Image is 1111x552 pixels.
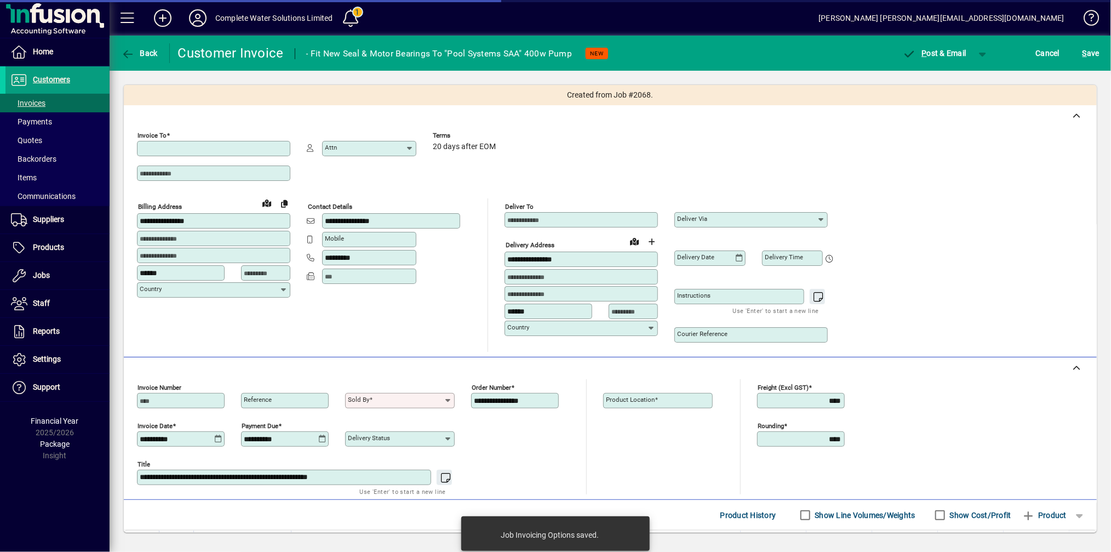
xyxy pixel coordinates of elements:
[733,304,819,317] mat-hint: Use 'Enter' to start a new line
[1083,49,1087,58] span: S
[5,187,110,206] a: Communications
[472,384,511,391] mat-label: Order number
[118,43,161,63] button: Back
[5,318,110,345] a: Reports
[590,50,604,57] span: NEW
[5,38,110,66] a: Home
[606,396,655,403] mat-label: Product location
[1022,507,1067,524] span: Product
[33,243,64,252] span: Products
[348,396,369,403] mat-label: Sold by
[325,144,337,151] mat-label: Attn
[677,253,714,261] mat-label: Delivery date
[813,510,915,521] label: Show Line Volumes/Weights
[897,43,972,63] button: Post & Email
[360,485,446,498] mat-hint: Use 'Enter' to start a new line
[33,299,50,308] span: Staff
[276,195,293,212] button: Copy to Delivery address
[568,89,654,101] span: Created from Job #2068.
[922,49,927,58] span: P
[5,150,110,168] a: Backorders
[306,45,572,62] div: - Fit New Seal & Motor Bearings To "Pool Systems SAA" 400w Pump
[1033,43,1063,63] button: Cancel
[215,9,333,27] div: Complete Water Solutions Limited
[33,215,64,224] span: Suppliers
[818,9,1064,27] div: [PERSON_NAME] [PERSON_NAME][EMAIL_ADDRESS][DOMAIN_NAME]
[758,384,809,391] mat-label: Freight (excl GST)
[33,355,61,363] span: Settings
[11,99,45,107] span: Invoices
[33,383,60,391] span: Support
[325,235,344,242] mat-label: Mobile
[433,143,496,151] span: 20 days after EOM
[258,194,276,212] a: View on map
[138,132,167,139] mat-label: Invoice To
[1036,44,1060,62] span: Cancel
[348,434,390,442] mat-label: Delivery status
[11,192,76,201] span: Communications
[677,292,711,299] mat-label: Instructions
[178,44,284,62] div: Customer Invoice
[765,253,803,261] mat-label: Delivery time
[677,215,707,223] mat-label: Deliver via
[643,233,661,251] button: Choose address
[5,131,110,150] a: Quotes
[501,530,599,540] div: Job Invoicing Options saved.
[505,203,534,210] mat-label: Deliver To
[5,234,110,261] a: Products
[138,422,173,430] mat-label: Invoice date
[138,460,150,468] mat-label: Title
[716,505,781,525] button: Product History
[110,43,170,63] app-page-header-button: Back
[11,117,52,126] span: Payments
[1075,2,1097,38] a: Knowledge Base
[145,8,180,28] button: Add
[1080,43,1102,63] button: Save
[31,417,79,425] span: Financial Year
[758,422,784,430] mat-label: Rounding
[1017,505,1072,525] button: Product
[626,232,643,250] a: View on map
[5,94,110,112] a: Invoices
[11,136,42,145] span: Quotes
[1083,44,1099,62] span: ave
[33,271,50,280] span: Jobs
[33,75,70,84] span: Customers
[677,330,728,338] mat-label: Courier Reference
[5,112,110,131] a: Payments
[720,507,776,524] span: Product History
[138,384,181,391] mat-label: Invoice number
[33,327,60,335] span: Reports
[242,422,278,430] mat-label: Payment due
[5,262,110,289] a: Jobs
[180,8,215,28] button: Profile
[140,285,162,293] mat-label: Country
[507,323,529,331] mat-label: Country
[5,206,110,234] a: Suppliers
[5,346,110,373] a: Settings
[5,290,110,317] a: Staff
[11,173,37,182] span: Items
[33,47,53,56] span: Home
[40,440,70,448] span: Package
[5,374,110,401] a: Support
[5,168,110,187] a: Items
[11,155,56,163] span: Backorders
[433,132,499,139] span: Terms
[244,396,272,403] mat-label: Reference
[121,49,158,58] span: Back
[903,49,966,58] span: ost & Email
[948,510,1011,521] label: Show Cost/Profit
